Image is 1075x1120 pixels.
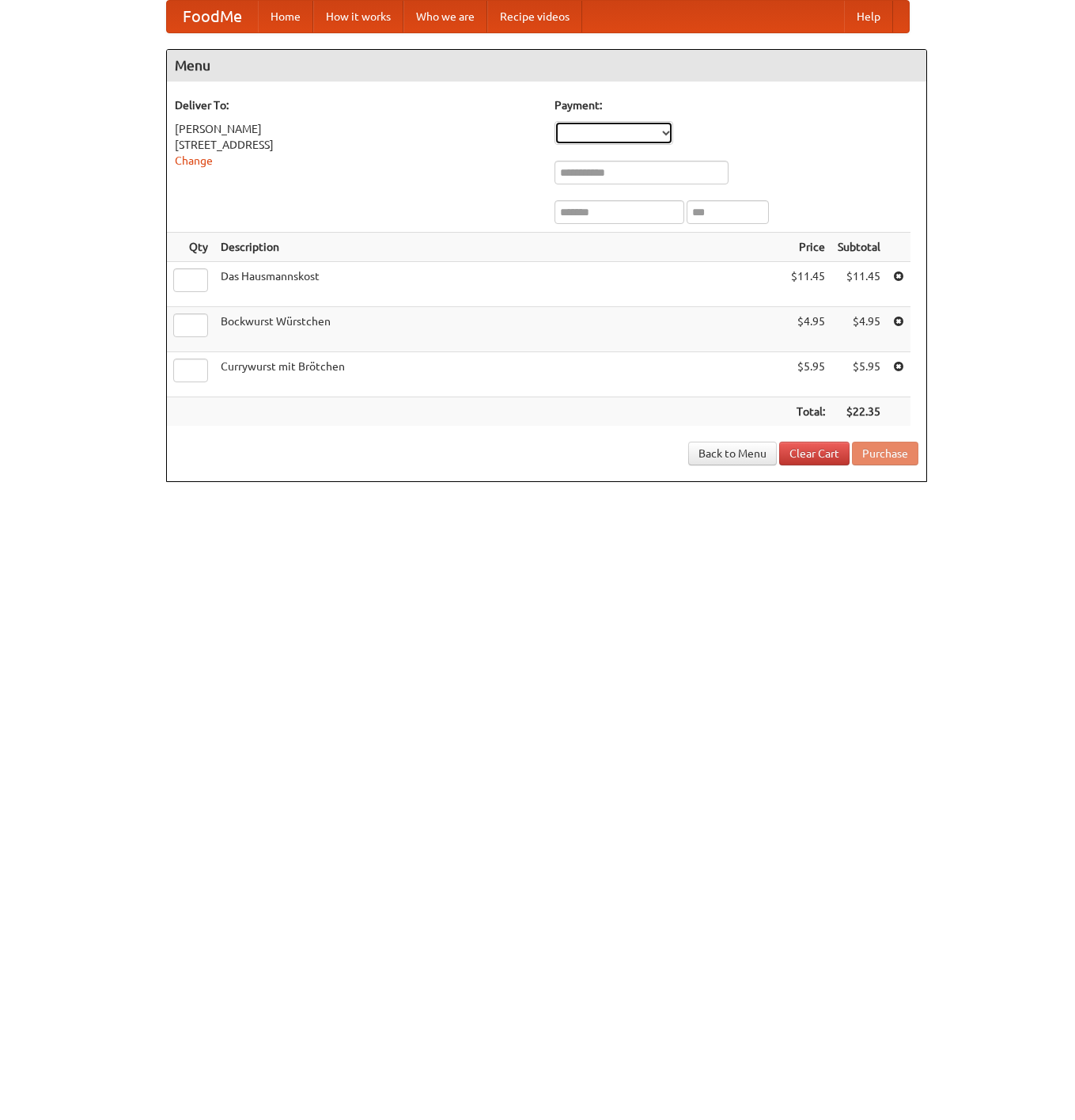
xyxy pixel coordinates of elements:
[175,97,539,113] h5: Deliver To:
[785,307,831,352] td: $4.95
[779,442,850,465] a: Clear Cart
[214,307,785,352] td: Bockwurst Würstchen
[487,1,582,32] a: Recipe videos
[785,233,831,262] th: Price
[844,1,893,32] a: Help
[214,233,785,262] th: Description
[167,1,258,32] a: FoodMe
[555,97,918,113] h5: Payment:
[175,154,213,167] a: Change
[831,262,887,307] td: $11.45
[785,397,831,427] th: Total:
[831,307,887,352] td: $4.95
[403,1,487,32] a: Who we are
[167,50,926,82] h4: Menu
[852,442,918,465] button: Purchase
[785,262,831,307] td: $11.45
[313,1,403,32] a: How it works
[688,442,777,465] a: Back to Menu
[785,352,831,397] td: $5.95
[831,233,887,262] th: Subtotal
[175,121,539,137] div: [PERSON_NAME]
[214,262,785,307] td: Das Hausmannskost
[831,397,887,427] th: $22.35
[831,352,887,397] td: $5.95
[214,352,785,397] td: Currywurst mit Brötchen
[167,233,214,262] th: Qty
[258,1,313,32] a: Home
[175,137,539,153] div: [STREET_ADDRESS]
